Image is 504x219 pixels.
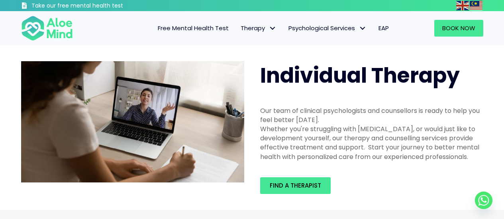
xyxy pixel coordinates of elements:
[470,1,482,10] img: ms
[31,2,166,10] h3: Take our free mental health test
[21,15,73,41] img: Aloe mind Logo
[434,20,483,37] a: Book Now
[260,124,483,161] div: Whether you're struggling with [MEDICAL_DATA], or would just like to development yourself, our th...
[267,23,278,34] span: Therapy: submenu
[456,1,469,10] img: en
[378,24,389,32] span: EAP
[442,24,475,32] span: Book Now
[83,20,395,37] nav: Menu
[357,23,369,34] span: Psychological Services: submenu
[260,177,331,194] a: Find a therapist
[456,1,470,10] a: English
[152,20,235,37] a: Free Mental Health Test
[241,24,277,32] span: Therapy
[475,192,492,209] a: Whatsapp
[270,181,321,190] span: Find a therapist
[260,61,460,90] span: Individual Therapy
[470,1,483,10] a: Malay
[282,20,373,37] a: Psychological ServicesPsychological Services: submenu
[21,2,166,11] a: Take our free mental health test
[21,61,244,183] img: Therapy online individual
[373,20,395,37] a: EAP
[288,24,367,32] span: Psychological Services
[235,20,282,37] a: TherapyTherapy: submenu
[260,106,483,124] div: Our team of clinical psychologists and counsellors is ready to help you feel better [DATE].
[158,24,229,32] span: Free Mental Health Test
